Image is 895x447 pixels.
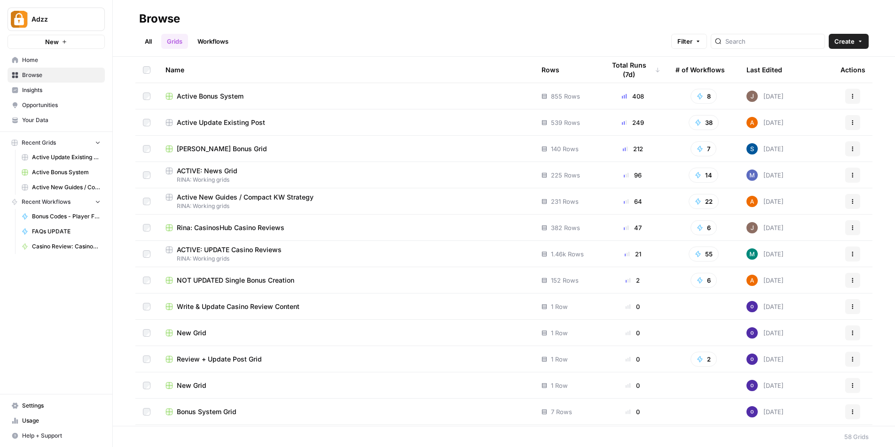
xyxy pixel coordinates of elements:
[746,222,784,233] div: [DATE]
[165,223,526,232] a: Rina: CasinosHub Casino Reviews
[605,197,660,206] div: 64
[551,92,580,101] span: 855 Rows
[691,273,717,288] button: 6
[8,8,105,31] button: Workspace: Adzz
[8,195,105,209] button: Recent Workflows
[8,136,105,150] button: Recent Grids
[691,220,717,235] button: 6
[165,57,526,83] div: Name
[746,354,758,365] img: c47u9ku7g2b7umnumlgy64eel5a2
[689,194,719,209] button: 22
[746,248,758,260] img: slv4rmlya7xgt16jt05r5wgtlzht
[551,381,568,390] span: 1 Row
[746,406,758,417] img: c47u9ku7g2b7umnumlgy64eel5a2
[32,212,101,221] span: Bonus Codes - Player Focused
[746,196,758,207] img: 1uqwqwywk0hvkeqipwlzjk5gjbnq
[746,406,784,417] div: [DATE]
[551,355,568,364] span: 1 Row
[542,57,559,83] div: Rows
[8,113,105,128] a: Your Data
[22,416,101,425] span: Usage
[746,196,784,207] div: [DATE]
[177,193,314,202] span: Active New Guides / Compact KW Strategy
[551,118,580,127] span: 539 Rows
[8,35,105,49] button: New
[671,34,707,49] button: Filter
[746,91,784,102] div: [DATE]
[551,407,572,416] span: 7 Rows
[165,166,526,184] a: ACTIVE: News GridRINA: Working grids
[165,328,526,338] a: New Grid
[165,193,526,210] a: Active New Guides / Compact KW StrategyRINA: Working grids
[177,381,206,390] span: New Grid
[746,327,758,339] img: c47u9ku7g2b7umnumlgy64eel5a2
[165,407,526,416] a: Bonus System Grid
[17,239,105,254] a: Casino Review: CasinosHub
[691,352,717,367] button: 2
[32,242,101,251] span: Casino Review: CasinosHub
[8,98,105,113] a: Opportunities
[746,275,784,286] div: [DATE]
[746,91,758,102] img: qk6vosqy2sb4ovvtvs3gguwethpi
[17,209,105,224] a: Bonus Codes - Player Focused
[177,355,262,364] span: Review + Update Post Grid
[8,413,105,428] a: Usage
[31,15,88,24] span: Adzz
[746,301,784,312] div: [DATE]
[8,68,105,83] a: Browse
[689,168,718,183] button: 14
[746,301,758,312] img: c47u9ku7g2b7umnumlgy64eel5a2
[22,86,101,94] span: Insights
[165,202,526,210] span: RINA: Working grids
[11,11,28,28] img: Adzz Logo
[32,168,101,177] span: Active Bonus System
[551,197,579,206] span: 231 Rows
[165,355,526,364] a: Review + Update Post Grid
[605,407,660,416] div: 0
[165,176,526,184] span: RINA: Working grids
[165,254,526,263] span: RINA: Working grids
[551,170,580,180] span: 225 Rows
[746,275,758,286] img: 1uqwqwywk0hvkeqipwlzjk5gjbnq
[844,432,869,441] div: 58 Grids
[746,143,758,154] img: v57kel29kunc1ymryyci9cunv9zd
[165,118,526,127] a: Active Update Existing Post
[45,37,59,46] span: New
[177,118,265,127] span: Active Update Existing Post
[746,354,784,365] div: [DATE]
[605,92,660,101] div: 408
[165,302,526,311] a: Write & Update Casino Review Content
[746,170,758,181] img: nmxawk7762aq8nwt4bciot6986w0
[22,432,101,440] span: Help + Support
[677,37,692,46] span: Filter
[605,276,660,285] div: 2
[139,34,157,49] a: All
[177,223,284,232] span: Rina: CasinosHub Casino Reviews
[551,249,584,259] span: 1.46k Rows
[605,57,660,83] div: Total Runs (7d)
[32,227,101,236] span: FAQs UPDATE
[746,327,784,339] div: [DATE]
[17,165,105,180] a: Active Bonus System
[32,153,101,162] span: Active Update Existing Post
[746,380,758,391] img: c47u9ku7g2b7umnumlgy64eel5a2
[675,57,725,83] div: # of Workflows
[551,302,568,311] span: 1 Row
[605,118,660,127] div: 249
[8,398,105,413] a: Settings
[165,92,526,101] a: Active Bonus System
[746,117,758,128] img: 1uqwqwywk0hvkeqipwlzjk5gjbnq
[22,401,101,410] span: Settings
[551,328,568,338] span: 1 Row
[139,11,180,26] div: Browse
[177,144,267,154] span: [PERSON_NAME] Bonus Grid
[829,34,869,49] button: Create
[746,117,784,128] div: [DATE]
[605,302,660,311] div: 0
[165,276,526,285] a: NOT UPDATED Single Bonus Creation
[725,37,821,46] input: Search
[177,302,299,311] span: Write & Update Casino Review Content
[22,101,101,109] span: Opportunities
[691,141,716,156] button: 7
[689,247,719,262] button: 55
